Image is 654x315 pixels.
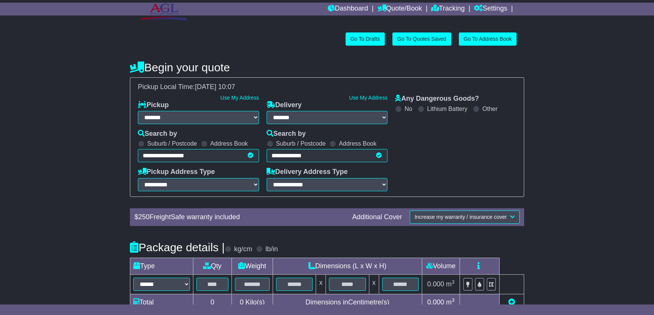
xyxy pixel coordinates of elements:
[147,140,197,147] label: Suburb / Postcode
[221,95,259,101] a: Use My Address
[427,298,444,306] span: 0.000
[404,105,412,112] label: No
[316,274,326,294] td: x
[267,130,306,138] label: Search by
[273,294,422,310] td: Dimensions in Centimetre(s)
[267,168,348,176] label: Delivery Address Type
[415,214,507,220] span: Increase my warranty / insurance cover
[349,95,387,101] a: Use My Address
[459,32,517,46] a: Go To Address Book
[240,298,244,306] span: 0
[346,32,385,46] a: Go To Drafts
[392,32,451,46] a: Go To Quotes Saved
[138,130,177,138] label: Search by
[273,258,422,274] td: Dimensions (L x W x H)
[349,213,406,221] div: Additional Cover
[427,105,467,112] label: Lithium Battery
[482,105,497,112] label: Other
[130,294,193,310] td: Total
[369,274,379,294] td: x
[446,298,455,306] span: m
[267,101,302,109] label: Delivery
[339,140,376,147] label: Address Book
[508,298,515,306] a: Add new item
[446,280,455,288] span: m
[410,211,520,224] button: Increase my warranty / insurance cover
[193,258,232,274] td: Qty
[276,140,326,147] label: Suburb / Postcode
[427,280,444,288] span: 0.000
[210,140,248,147] label: Address Book
[452,297,455,303] sup: 3
[328,3,368,15] a: Dashboard
[134,83,520,91] div: Pickup Local Time:
[130,258,193,274] td: Type
[138,213,150,221] span: 250
[131,213,349,221] div: $ FreightSafe warranty included
[231,258,273,274] td: Weight
[395,95,479,103] label: Any Dangerous Goods?
[377,3,422,15] a: Quote/Book
[422,258,460,274] td: Volume
[265,245,278,254] label: lb/in
[474,3,507,15] a: Settings
[130,61,524,74] h4: Begin your quote
[138,168,215,176] label: Pickup Address Type
[452,279,455,285] sup: 3
[234,245,252,254] label: kg/cm
[130,241,225,254] h4: Package details |
[138,101,169,109] label: Pickup
[195,83,235,91] span: [DATE] 10:07
[193,294,232,310] td: 0
[431,3,464,15] a: Tracking
[231,294,273,310] td: Kilo(s)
